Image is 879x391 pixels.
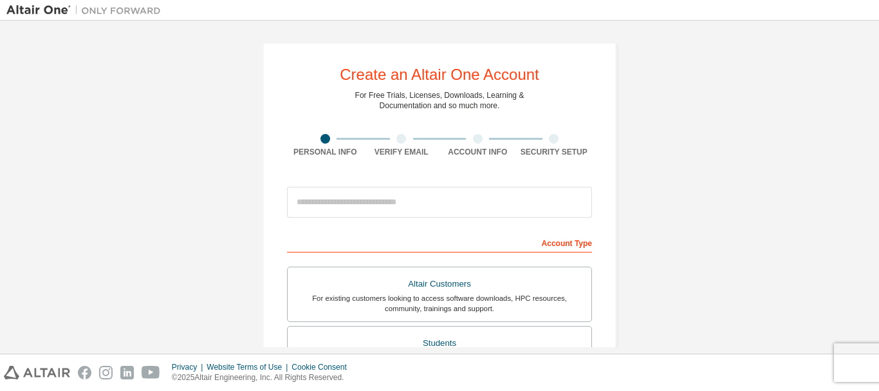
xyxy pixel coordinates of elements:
img: Altair One [6,4,167,17]
div: For Free Trials, Licenses, Downloads, Learning & Documentation and so much more. [355,90,524,111]
div: Altair Customers [295,275,584,293]
div: Account Type [287,232,592,253]
div: Account Info [439,147,516,157]
div: Students [295,334,584,352]
div: Create an Altair One Account [340,67,539,82]
div: Verify Email [364,147,440,157]
img: instagram.svg [99,366,113,379]
img: altair_logo.svg [4,366,70,379]
div: Security Setup [516,147,593,157]
img: linkedin.svg [120,366,134,379]
div: Personal Info [287,147,364,157]
div: Website Terms of Use [207,362,291,372]
p: © 2025 Altair Engineering, Inc. All Rights Reserved. [172,372,355,383]
div: For existing customers looking to access software downloads, HPC resources, community, trainings ... [295,293,584,314]
div: Cookie Consent [291,362,354,372]
img: facebook.svg [78,366,91,379]
div: Privacy [172,362,207,372]
img: youtube.svg [142,366,160,379]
